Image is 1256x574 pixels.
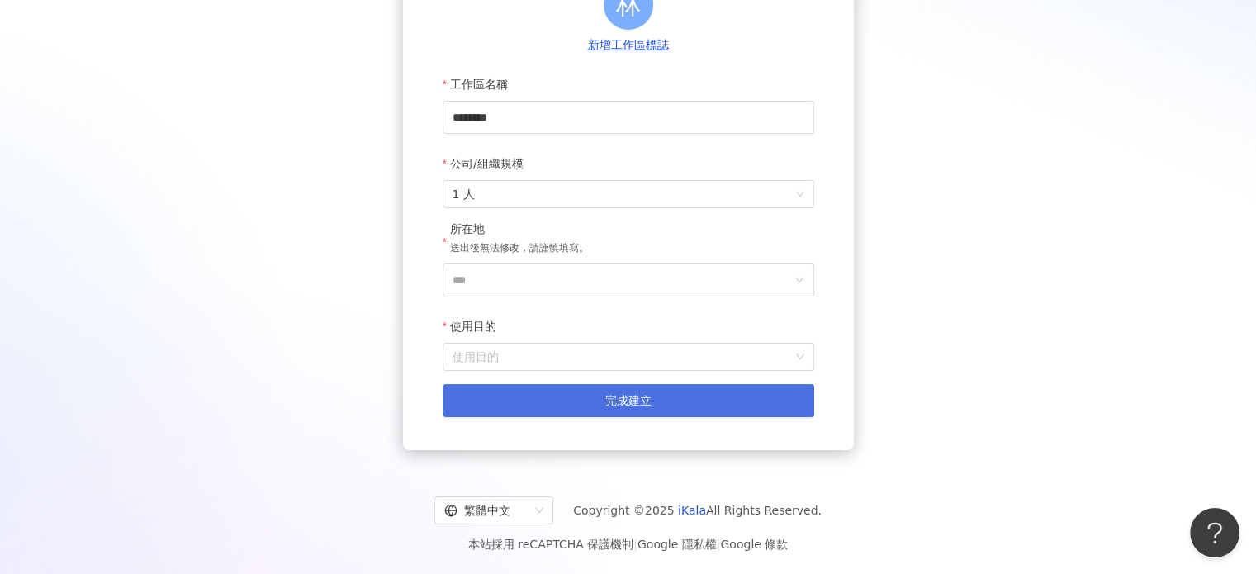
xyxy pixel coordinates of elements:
span: | [717,538,721,551]
a: Google 條款 [720,538,788,551]
span: 完成建立 [605,394,652,407]
span: 1 人 [453,181,804,207]
span: 本站採用 reCAPTCHA 保護機制 [468,534,788,554]
div: 所在地 [450,221,589,238]
iframe: Help Scout Beacon - Open [1190,508,1239,557]
button: 完成建立 [443,384,814,417]
span: | [633,538,637,551]
span: down [794,275,804,285]
span: Copyright © 2025 All Rights Reserved. [573,500,822,520]
label: 工作區名稱 [443,68,520,101]
label: 使用目的 [443,310,509,343]
input: 工作區名稱 [443,101,814,134]
a: iKala [678,504,706,517]
a: Google 隱私權 [637,538,717,551]
button: 新增工作區標誌 [583,36,674,55]
p: 送出後無法修改，請謹慎填寫。 [450,240,589,257]
label: 公司/組織規模 [443,147,536,180]
div: 繁體中文 [444,497,528,524]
